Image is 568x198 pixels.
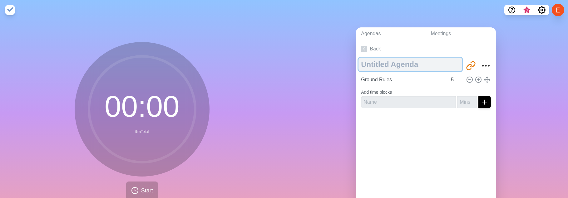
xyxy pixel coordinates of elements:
span: Start [141,186,153,195]
a: Meetings [426,27,496,40]
span: 3 [524,8,529,13]
a: Back [356,40,496,58]
label: Add time blocks [361,90,392,95]
input: Name [358,73,447,86]
a: Agendas [356,27,426,40]
img: timeblocks logo [5,5,15,15]
button: Settings [534,5,549,15]
button: Help [504,5,519,15]
button: Share link [465,59,477,72]
input: Mins [448,73,463,86]
button: What’s new [519,5,534,15]
input: Name [361,96,456,108]
input: Mins [457,96,477,108]
button: More [480,59,492,72]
